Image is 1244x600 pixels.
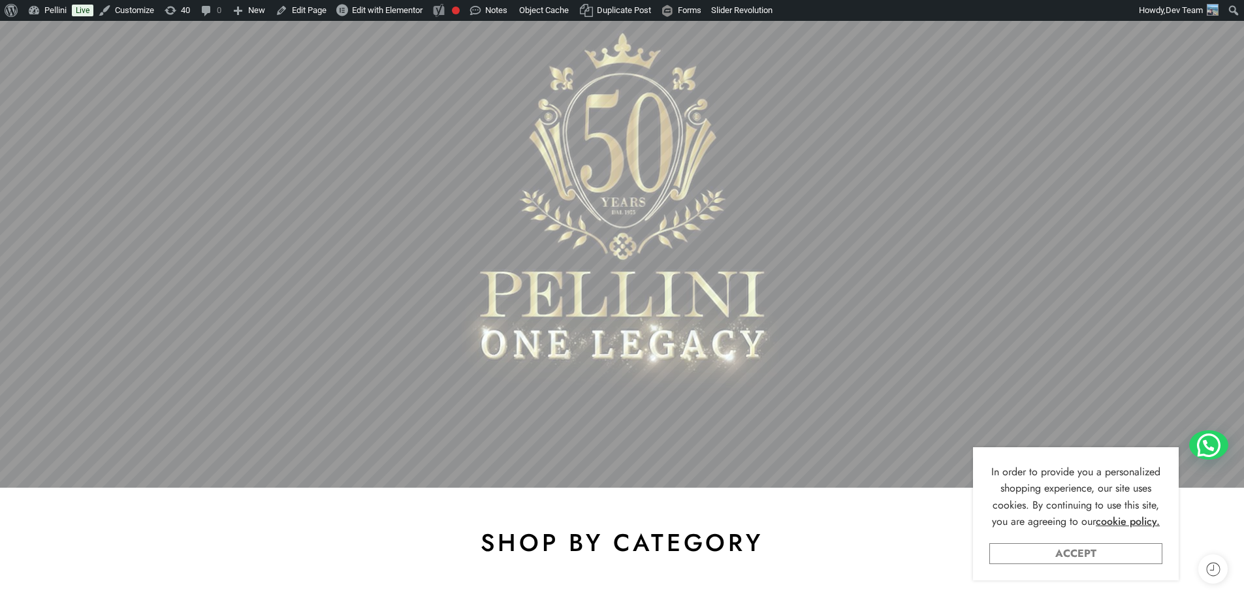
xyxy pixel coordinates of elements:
a: Accept [989,543,1162,564]
a: Live [72,5,93,16]
span: In order to provide you a personalized shopping experience, our site uses cookies. By continuing ... [991,464,1160,529]
h2: shop by category [106,527,1138,558]
span: Edit with Elementor [352,5,423,15]
span: Dev Team [1166,5,1203,15]
span: Slider Revolution [711,5,773,15]
div: Focus keyphrase not set [452,7,460,14]
a: cookie policy. [1096,513,1160,530]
